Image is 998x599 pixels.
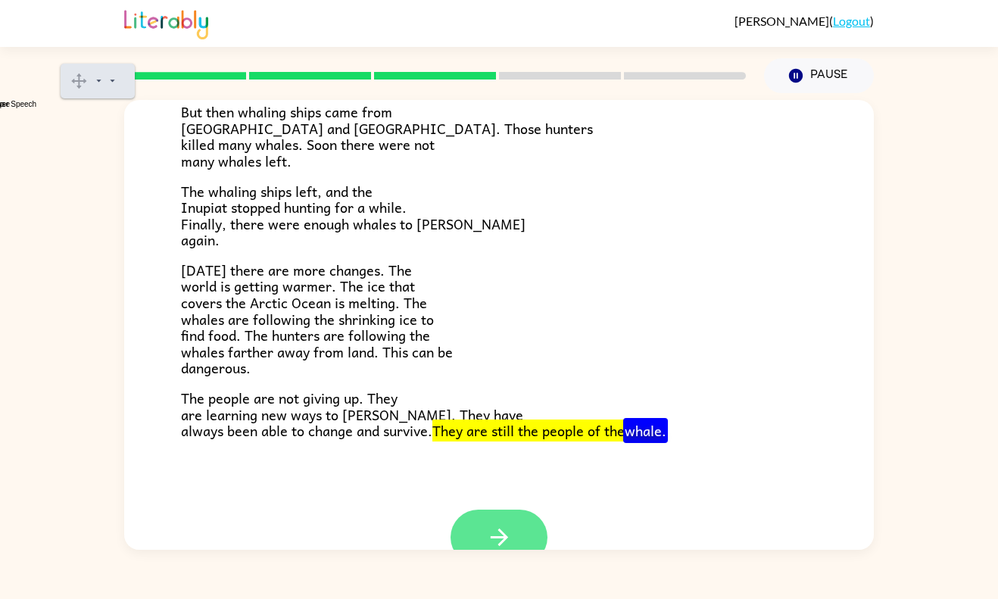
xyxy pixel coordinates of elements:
[764,58,874,93] button: Pause
[432,420,666,441] texthelphighlightspan: They are still the people of the
[181,387,666,441] span: The people are not giving up. They are learning new ways to [PERSON_NAME]. They have always been ...
[833,14,870,28] a: Logout
[181,259,453,379] span: [DATE] there are more changes. The world is getting warmer. The ice that covers the Arctic Ocean ...
[93,80,107,88] gw-toolbardropdownbutton: Prediction
[181,180,526,251] span: The whaling ships left, and the Inupiat stopped hunting for a while. Finally, there were enough w...
[124,6,208,39] img: Literably
[181,101,593,172] span: But then whaling ships came from [GEOGRAPHIC_DATA] and [GEOGRAPHIC_DATA]. Those hunters killed ma...
[107,80,118,88] gw-toolbardropdownbutton: Talk&Type
[734,14,874,28] div: ( )
[623,418,668,443] texthelphighlightspan: whale.
[734,14,829,28] span: [PERSON_NAME]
